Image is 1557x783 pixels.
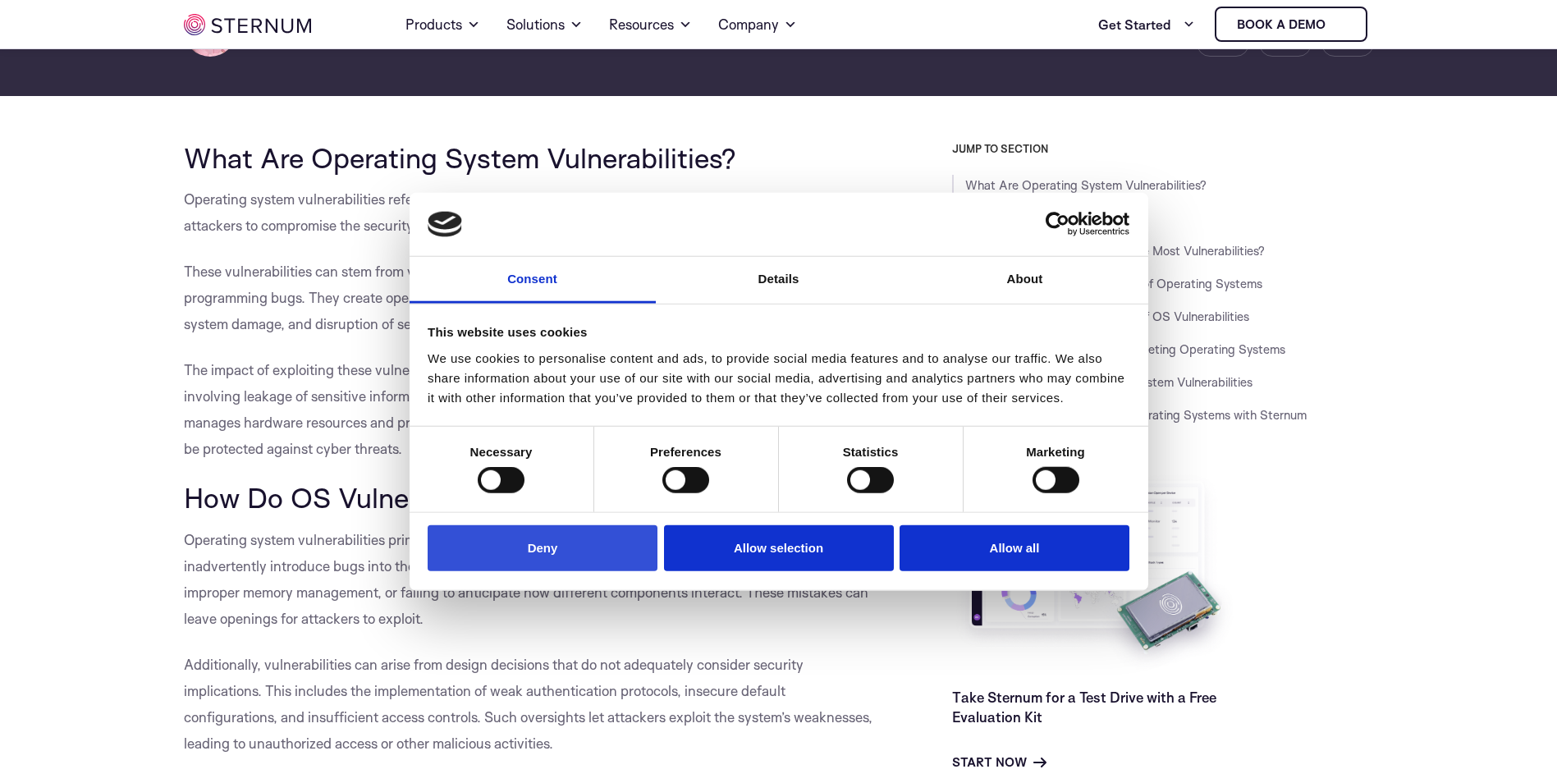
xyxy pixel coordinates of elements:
a: About [902,257,1148,304]
span: Additionally, vulnerabilities can arise from design decisions that do not adequately consider sec... [184,656,872,752]
a: Book a demo [1215,7,1367,42]
span: These vulnerabilities can stem from various sources, including design errors, inadequate security... [184,263,858,332]
a: Consent [410,257,656,304]
a: Take Sternum for a Test Drive with a Free Evaluation Kit [952,689,1216,726]
strong: Statistics [843,445,899,459]
h3: JUMP TO SECTION [952,142,1374,155]
img: sternum iot [1332,18,1345,31]
a: What Are Operating System Vulnerabilities? [965,177,1207,193]
img: logo [428,211,462,237]
button: Deny [428,524,657,571]
span: Operating system vulnerabilities primarily emerge from programming errors and design flaws. Devel... [184,531,868,627]
a: Resources [609,2,692,48]
span: What Are Operating System Vulnerabilities? [184,140,736,175]
a: Products [405,2,480,48]
strong: Preferences [650,445,721,459]
button: Allow selection [664,524,894,571]
img: sternum iot [184,14,311,35]
a: Company [718,2,797,48]
div: We use cookies to personalise content and ads, to provide social media features and to analyse ou... [428,349,1129,408]
strong: Necessary [470,445,533,459]
a: Start Now [952,753,1046,772]
span: Operating system vulnerabilities refer to flaws within an operating system’s software that can be... [184,190,860,234]
button: Allow all [900,524,1129,571]
div: This website uses cookies [428,323,1129,342]
strong: Marketing [1026,445,1085,459]
a: Usercentrics Cookiebot - opens in a new window [986,212,1129,236]
span: The impact of exploiting these vulnerabilities ranges from minor disturbances to global-scale bre... [184,361,863,457]
a: Solutions [506,2,583,48]
a: Get Started [1098,8,1195,41]
span: How Do OS Vulnerabilities Arise? [184,480,600,515]
a: Details [656,257,902,304]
